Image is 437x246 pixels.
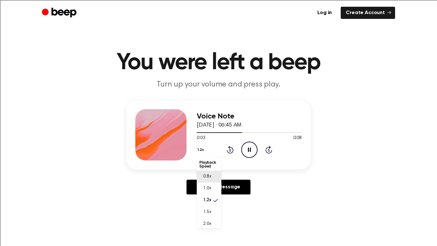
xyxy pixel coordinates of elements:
span: 1.2x [203,197,211,204]
span: 0.8x [203,173,211,180]
li: Playback Speed [197,158,221,171]
a: Create Account [341,7,395,19]
div: Rename [3,37,434,43]
span: 1.5x [203,209,211,216]
span: 1.0x [203,185,211,192]
div: Move To ... [3,43,434,49]
span: 2.0x [203,221,211,227]
div: Sort A > Z [3,3,434,8]
div: Sort New > Old [3,8,434,14]
div: Options [3,26,434,31]
a: Beep [42,7,78,19]
ul: 1.2x [197,157,221,228]
div: Sign out [3,31,434,37]
div: Move To ... [3,14,434,20]
div: Delete [3,20,434,26]
a: Log in [312,7,337,19]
